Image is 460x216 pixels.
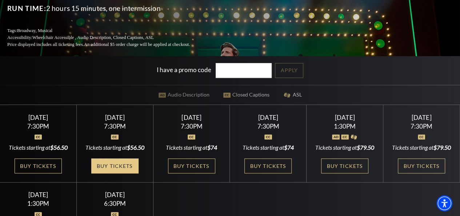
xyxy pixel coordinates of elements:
[392,144,451,152] div: Tickets starting at
[32,35,154,40] span: Wheelchair Accessible , Audio Description, Closed Captions, ASL
[91,158,139,173] a: Buy Tickets
[239,114,297,121] div: [DATE]
[127,144,144,151] span: $56.50
[9,123,68,129] div: 7:30PM
[239,123,297,129] div: 7:30PM
[7,4,46,12] span: Run Time:
[433,144,451,151] span: $79.50
[162,123,221,129] div: 7:30PM
[7,27,207,34] p: Tags:
[9,200,68,207] div: 1:30PM
[392,114,451,121] div: [DATE]
[85,123,144,129] div: 7:30PM
[244,158,292,173] a: Buy Tickets
[157,66,211,74] label: I have a promo code
[85,191,144,199] div: [DATE]
[162,114,221,121] div: [DATE]
[207,144,217,151] span: $74
[85,144,144,152] div: Tickets starting at
[9,114,68,121] div: [DATE]
[84,42,190,47] span: An additional $5 order charge will be applied at checkout.
[7,34,207,41] p: Accessibility:
[436,195,452,211] div: Accessibility Menu
[7,3,207,14] p: 2 hours 15 minutes, one intermission
[50,144,68,151] span: $56.50
[17,28,52,33] span: Broadway, Musical
[357,144,374,151] span: $79.50
[315,144,374,152] div: Tickets starting at
[315,123,374,129] div: 1:30PM
[392,123,451,129] div: 7:30PM
[239,144,297,152] div: Tickets starting at
[398,158,445,173] a: Buy Tickets
[162,144,221,152] div: Tickets starting at
[284,144,294,151] span: $74
[7,41,207,48] p: Price displayed includes all ticketing fees.
[15,158,62,173] a: Buy Tickets
[85,200,144,207] div: 6:30PM
[321,158,368,173] a: Buy Tickets
[9,144,68,152] div: Tickets starting at
[85,114,144,121] div: [DATE]
[168,158,215,173] a: Buy Tickets
[9,191,68,199] div: [DATE]
[315,114,374,121] div: [DATE]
